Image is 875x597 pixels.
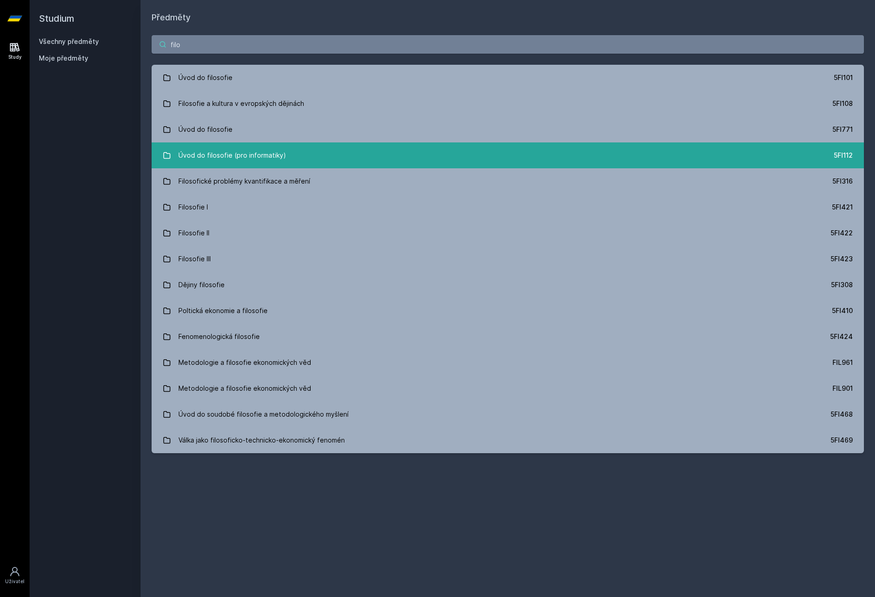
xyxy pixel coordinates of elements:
[152,298,864,324] a: Poltická ekonomie a filosofie 5FI410
[39,54,88,63] span: Moje předměty
[178,94,304,113] div: Filosofie a kultura v evropských dějinách
[152,401,864,427] a: Úvod do soudobé filosofie a metodologického myšlení 5FI468
[152,194,864,220] a: Filosofie I 5FI421
[178,224,209,242] div: Filosofie II
[152,427,864,453] a: Válka jako filosoficko-technicko-ekonomický fenomén 5FI469
[152,142,864,168] a: Úvod do filosofie (pro informatiky) 5FI112
[831,280,853,289] div: 5FI308
[152,375,864,401] a: Metodologie a filosofie ekonomických věd FIL901
[834,151,853,160] div: 5FI112
[178,302,268,320] div: Poltická ekonomie a filosofie
[2,561,28,590] a: Uživatel
[832,306,853,315] div: 5FI410
[152,168,864,194] a: Filosofické problémy kvantifikace a měření 5FI316
[152,11,864,24] h1: Předměty
[832,99,853,108] div: 5FI108
[178,327,260,346] div: Fenomenologická filosofie
[178,146,286,165] div: Úvod do filosofie (pro informatiky)
[152,65,864,91] a: Úvod do filosofie 5FI101
[178,276,225,294] div: Dějiny filosofie
[152,272,864,298] a: Dějiny filosofie 5FI308
[39,37,99,45] a: Všechny předměty
[178,120,233,139] div: Úvod do filosofie
[831,410,853,419] div: 5FI468
[152,220,864,246] a: Filosofie II 5FI422
[152,91,864,117] a: Filosofie a kultura v evropských dějinách 5FI108
[830,332,853,341] div: 5FI424
[832,358,853,367] div: FIL961
[5,578,24,585] div: Uživatel
[832,177,853,186] div: 5FI316
[178,405,349,424] div: Úvod do soudobé filosofie a metodologického myšlení
[178,379,311,398] div: Metodologie a filosofie ekonomických věd
[831,254,853,264] div: 5FI423
[178,172,310,191] div: Filosofické problémy kvantifikace a měření
[178,250,211,268] div: Filosofie III
[152,350,864,375] a: Metodologie a filosofie ekonomických věd FIL961
[831,228,853,238] div: 5FI422
[834,73,853,82] div: 5FI101
[832,125,853,134] div: 5FI771
[832,203,853,212] div: 5FI421
[831,436,853,445] div: 5FI469
[152,246,864,272] a: Filosofie III 5FI423
[152,324,864,350] a: Fenomenologická filosofie 5FI424
[152,117,864,142] a: Úvod do filosofie 5FI771
[8,54,22,61] div: Study
[178,431,345,449] div: Válka jako filosoficko-technicko-ekonomický fenomén
[832,384,853,393] div: FIL901
[178,353,311,372] div: Metodologie a filosofie ekonomických věd
[2,37,28,65] a: Study
[178,198,208,216] div: Filosofie I
[178,68,233,87] div: Úvod do filosofie
[152,35,864,54] input: Název nebo ident předmětu…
